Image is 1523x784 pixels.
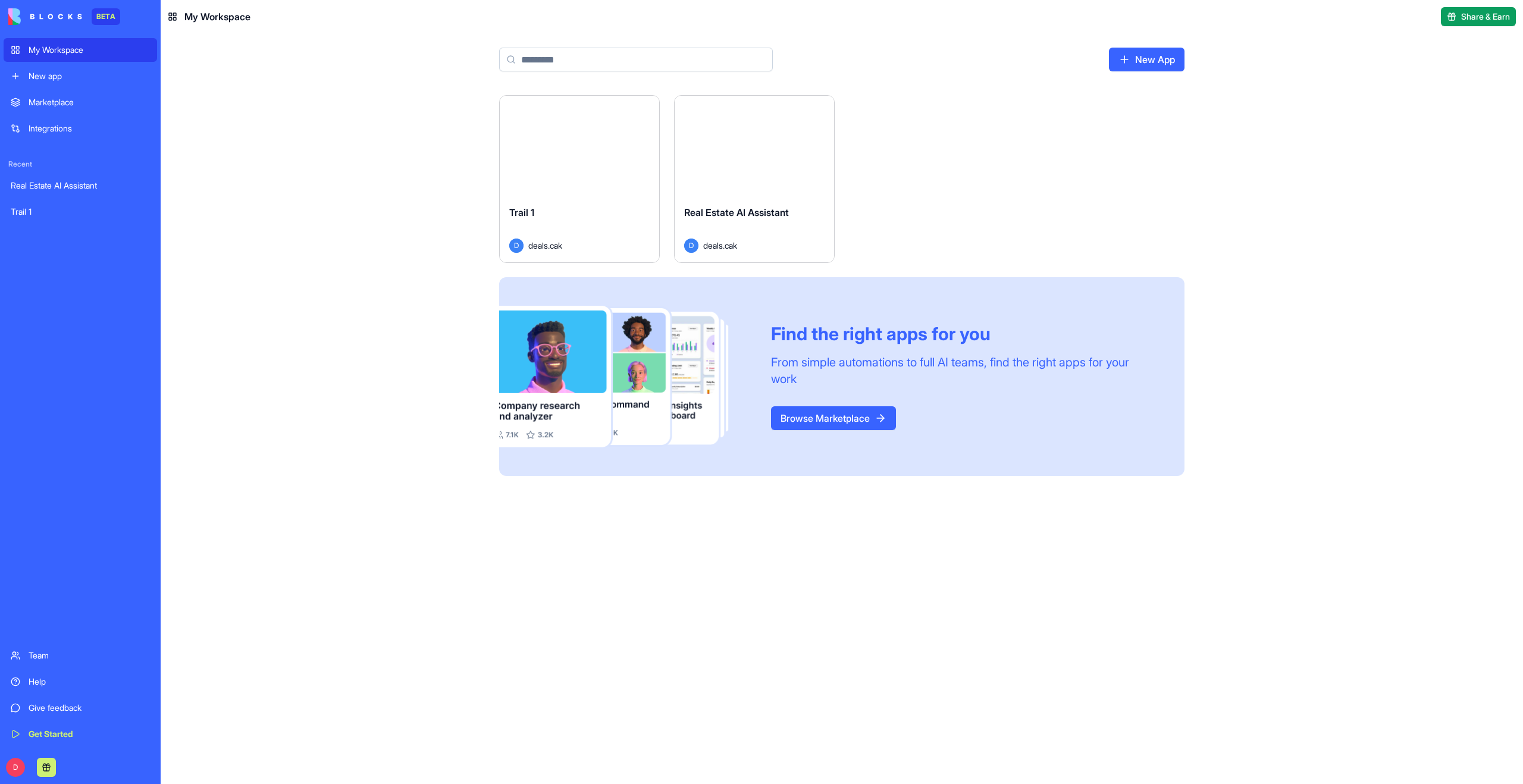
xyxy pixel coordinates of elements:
[4,200,157,224] a: Trail 1
[29,123,150,134] div: Integrations
[1441,7,1516,26] button: Share & Earn
[29,96,150,108] div: Marketplace
[771,354,1156,387] div: From simple automations to full AI teams, find the right apps for your work
[29,702,150,714] div: Give feedback
[4,38,157,62] a: My Workspace
[703,239,737,252] span: deals.cak
[29,70,150,82] div: New app
[674,95,835,263] a: Real Estate AI AssistantDdeals.cak
[11,206,150,218] div: Trail 1
[4,117,157,140] a: Integrations
[1109,48,1184,71] a: New App
[29,650,150,661] div: Team
[4,90,157,114] a: Marketplace
[11,180,150,192] div: Real Estate AI Assistant
[92,8,120,25] div: BETA
[29,728,150,740] div: Get Started
[499,95,660,263] a: Trail 1Ddeals.cak
[8,8,120,25] a: BETA
[4,644,157,667] a: Team
[4,670,157,694] a: Help
[184,10,250,24] span: My Workspace
[771,406,896,430] a: Browse Marketplace
[8,8,82,25] img: logo
[4,696,157,720] a: Give feedback
[684,206,789,218] span: Real Estate AI Assistant
[4,64,157,88] a: New app
[499,306,752,448] img: Frame_181_egmpey.png
[29,44,150,56] div: My Workspace
[4,722,157,746] a: Get Started
[771,323,1156,344] div: Find the right apps for you
[29,676,150,688] div: Help
[4,174,157,197] a: Real Estate AI Assistant
[509,239,524,253] span: D
[528,239,562,252] span: deals.cak
[1461,11,1510,23] span: Share & Earn
[6,758,25,777] span: D
[4,159,157,169] span: Recent
[684,239,698,253] span: D
[509,206,534,218] span: Trail 1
